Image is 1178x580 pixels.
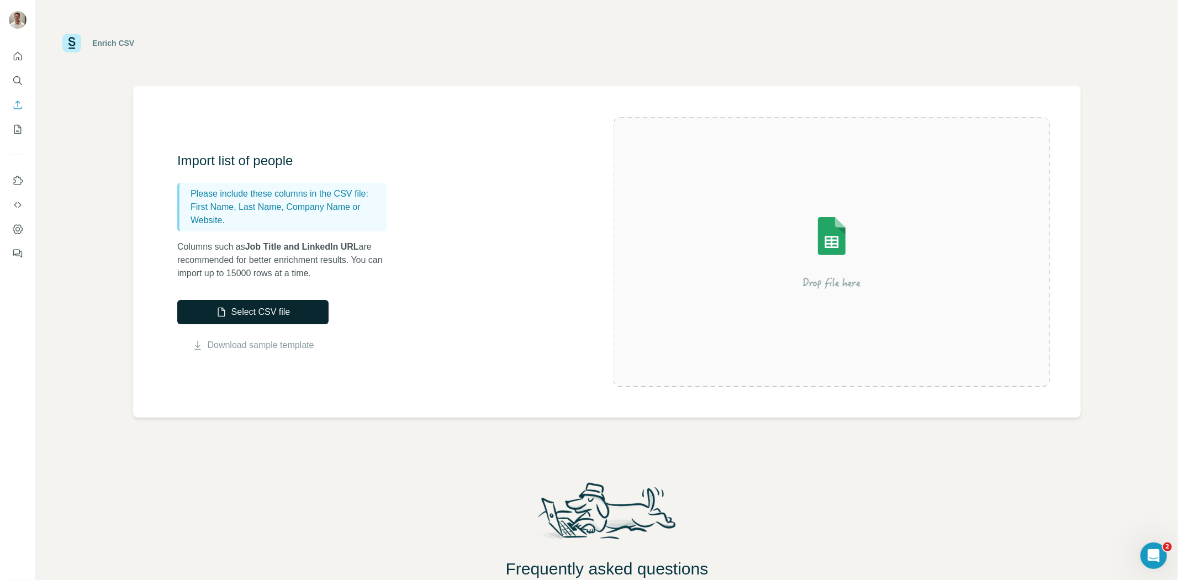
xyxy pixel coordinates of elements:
button: Feedback [9,244,27,263]
button: Select CSV file [177,300,329,324]
button: Search [9,71,27,91]
button: Enrich CSV [9,95,27,115]
button: Use Surfe API [9,195,27,215]
p: Please include these columns in the CSV file: [191,187,383,201]
button: Use Surfe on LinkedIn [9,171,27,191]
iframe: Intercom live chat [1140,542,1167,569]
h2: Frequently asked questions [36,559,1178,579]
p: First Name, Last Name, Company Name or Website. [191,201,383,227]
img: Surfe Mascot Illustration [527,479,686,550]
button: Download sample template [177,339,329,352]
h3: Import list of people [177,152,398,170]
img: Avatar [9,11,27,29]
a: Download sample template [208,339,314,352]
span: Job Title and LinkedIn URL [245,242,359,251]
button: My lists [9,119,27,139]
div: Enrich CSV [92,38,134,49]
button: Quick start [9,46,27,66]
img: Surfe Illustration - Drop file here or select below [732,186,931,318]
p: Columns such as are recommended for better enrichment results. You can import up to 15000 rows at... [177,240,398,280]
img: Surfe Logo [62,34,81,52]
button: Dashboard [9,219,27,239]
span: 2 [1163,542,1172,551]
